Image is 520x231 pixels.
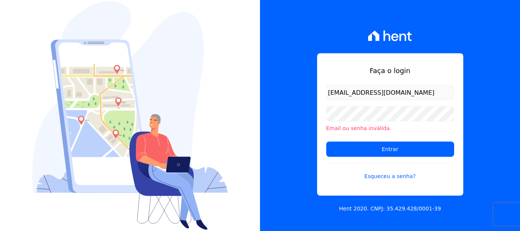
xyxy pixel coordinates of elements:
img: Login [32,1,228,230]
input: Entrar [326,142,454,157]
input: Email [326,85,454,100]
h1: Faça o login [326,65,454,76]
p: Hent 2020. CNPJ: 35.429.428/0001-39 [339,205,441,213]
a: Esqueceu a senha? [326,163,454,180]
li: Email ou senha inválida. [326,124,454,132]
